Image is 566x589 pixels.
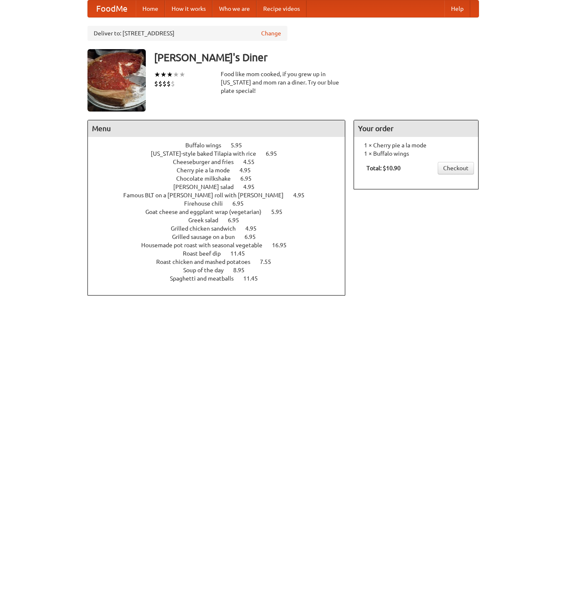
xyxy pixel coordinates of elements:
[239,167,259,174] span: 4.95
[444,0,470,17] a: Help
[243,159,263,165] span: 4.55
[184,200,231,207] span: Firehouse chili
[358,149,474,158] li: 1 × Buffalo wings
[173,159,270,165] a: Cheeseburger and fries 4.55
[173,159,242,165] span: Cheeseburger and fries
[171,225,272,232] a: Grilled chicken sandwich 4.95
[87,49,146,112] img: angular.jpg
[272,242,295,249] span: 16.95
[172,234,243,240] span: Grilled sausage on a bun
[151,150,264,157] span: [US_STATE]-style baked Tilapia with rice
[158,79,162,88] li: $
[167,79,171,88] li: $
[185,142,229,149] span: Buffalo wings
[261,29,281,37] a: Change
[212,0,257,17] a: Who we are
[230,250,253,257] span: 11.45
[244,234,264,240] span: 6.95
[221,70,346,95] div: Food like mom cooked, if you grew up in [US_STATE] and mom ran a diner. Try our blue plate special!
[162,79,167,88] li: $
[232,200,252,207] span: 6.95
[171,225,244,232] span: Grilled chicken sandwich
[165,0,212,17] a: How it works
[170,275,273,282] a: Spaghetti and meatballs 11.45
[156,258,287,265] a: Roast chicken and mashed potatoes 7.55
[228,217,247,224] span: 6.95
[154,49,479,66] h3: [PERSON_NAME]'s Diner
[243,275,266,282] span: 11.45
[154,70,160,79] li: ★
[123,192,320,199] a: Famous BLT on a [PERSON_NAME] roll with [PERSON_NAME] 4.95
[184,200,259,207] a: Firehouse chili 6.95
[367,165,401,171] b: Total: $10.90
[233,267,253,273] span: 8.95
[188,217,254,224] a: Greek salad 6.95
[183,250,229,257] span: Roast beef dip
[123,192,292,199] span: Famous BLT on a [PERSON_NAME] roll with [PERSON_NAME]
[240,175,260,182] span: 6.95
[136,0,165,17] a: Home
[245,225,265,232] span: 4.95
[438,162,474,174] a: Checkout
[173,70,179,79] li: ★
[354,120,478,137] h4: Your order
[257,0,307,17] a: Recipe videos
[167,70,173,79] li: ★
[170,275,242,282] span: Spaghetti and meatballs
[183,267,260,273] a: Soup of the day 8.95
[160,70,167,79] li: ★
[243,184,263,190] span: 4.95
[87,26,287,41] div: Deliver to: [STREET_ADDRESS]
[173,184,270,190] a: [PERSON_NAME] salad 4.95
[88,0,136,17] a: FoodMe
[177,167,238,174] span: Cherry pie a la mode
[185,142,257,149] a: Buffalo wings 5.95
[231,142,250,149] span: 5.95
[293,192,313,199] span: 4.95
[183,250,260,257] a: Roast beef dip 11.45
[156,258,259,265] span: Roast chicken and mashed potatoes
[179,70,185,79] li: ★
[171,79,175,88] li: $
[145,209,270,215] span: Goat cheese and eggplant wrap (vegetarian)
[88,120,345,137] h4: Menu
[177,167,266,174] a: Cherry pie a la mode 4.95
[145,209,298,215] a: Goat cheese and eggplant wrap (vegetarian) 5.95
[271,209,291,215] span: 5.95
[141,242,271,249] span: Housemade pot roast with seasonal vegetable
[172,234,271,240] a: Grilled sausage on a bun 6.95
[141,242,302,249] a: Housemade pot roast with seasonal vegetable 16.95
[358,141,474,149] li: 1 × Cherry pie a la mode
[154,79,158,88] li: $
[188,217,227,224] span: Greek salad
[173,184,242,190] span: [PERSON_NAME] salad
[260,258,279,265] span: 7.55
[266,150,285,157] span: 6.95
[176,175,267,182] a: Chocolate milkshake 6.95
[176,175,239,182] span: Chocolate milkshake
[151,150,292,157] a: [US_STATE]-style baked Tilapia with rice 6.95
[183,267,232,273] span: Soup of the day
